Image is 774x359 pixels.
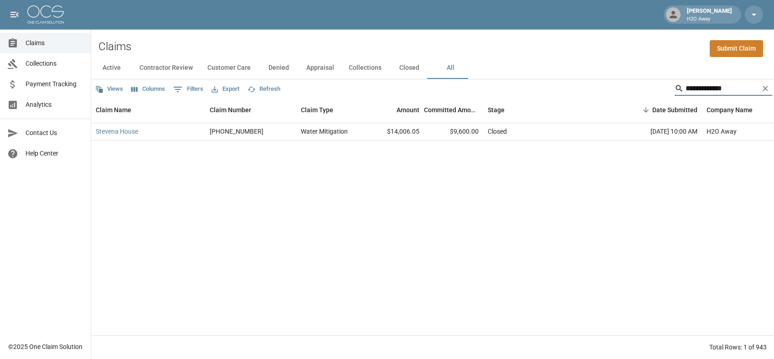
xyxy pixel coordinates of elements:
[210,127,263,136] div: 059-443-602
[245,82,283,96] button: Refresh
[620,123,702,140] div: [DATE] 10:00 AM
[640,104,652,116] button: Sort
[209,82,242,96] button: Export
[759,82,772,95] button: Clear
[93,82,125,96] button: Views
[397,97,419,123] div: Amount
[26,79,83,89] span: Payment Tracking
[424,97,483,123] div: Committed Amount
[488,97,505,123] div: Stage
[200,57,258,79] button: Customer Care
[96,127,138,136] a: Stevena House
[620,97,702,123] div: Date Submitted
[27,5,64,24] img: ocs-logo-white-transparent.png
[675,81,772,98] div: Search
[26,38,83,48] span: Claims
[5,5,24,24] button: open drawer
[26,59,83,68] span: Collections
[430,57,471,79] button: All
[296,97,365,123] div: Claim Type
[301,97,333,123] div: Claim Type
[26,149,83,158] span: Help Center
[652,97,697,123] div: Date Submitted
[301,127,348,136] div: Water Mitigation
[132,57,200,79] button: Contractor Review
[26,128,83,138] span: Contact Us
[299,57,341,79] button: Appraisal
[210,97,251,123] div: Claim Number
[424,123,483,140] div: $9,600.00
[488,127,507,136] div: Closed
[91,57,132,79] button: Active
[707,97,753,123] div: Company Name
[26,100,83,109] span: Analytics
[710,40,763,57] a: Submit Claim
[96,97,131,123] div: Claim Name
[389,57,430,79] button: Closed
[8,342,83,351] div: © 2025 One Claim Solution
[171,82,206,97] button: Show filters
[205,97,296,123] div: Claim Number
[98,40,131,53] h2: Claims
[709,343,767,352] div: Total Rows: 1 of 943
[91,97,205,123] div: Claim Name
[424,97,479,123] div: Committed Amount
[365,97,424,123] div: Amount
[91,57,774,79] div: dynamic tabs
[687,16,732,23] p: H2O Away
[483,97,620,123] div: Stage
[683,6,736,23] div: [PERSON_NAME]
[365,123,424,140] div: $14,006.05
[258,57,299,79] button: Denied
[707,127,737,136] div: H2O Away
[129,82,167,96] button: Select columns
[341,57,389,79] button: Collections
